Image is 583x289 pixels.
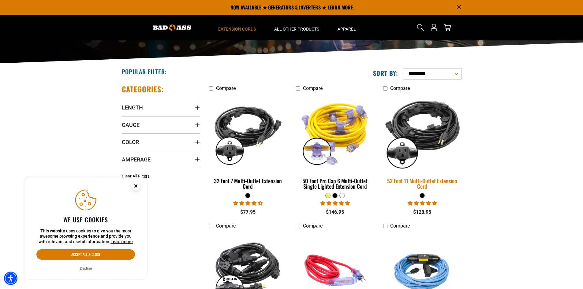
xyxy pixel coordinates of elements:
span: Length [122,104,143,111]
span: 4.74 stars [233,200,263,206]
div: $128.95 [383,209,461,216]
summary: Color [122,133,200,150]
div: Accessibility Menu [4,272,17,285]
img: black [379,93,465,172]
summary: Search [416,23,425,32]
h2: We use cookies [36,216,135,224]
span: Compare [216,223,236,229]
h2: Popular Filter: [122,68,167,76]
div: $77.95 [209,209,287,216]
summary: Length [122,99,200,116]
span: Color [122,139,139,146]
h2: Categories: [122,84,164,94]
button: Close this option [125,177,147,196]
span: 4.95 stars [408,200,437,206]
label: Sort by: [373,69,398,77]
div: 50 Foot Pro Cap 6 Multi-Outlet Single Lighted Extension Cord [296,178,374,189]
span: Clear All Filters [122,174,150,179]
div: 32 Foot 7 Multi-Outlet Extension Cord [209,178,287,189]
span: All Other Products [274,26,319,32]
span: Compare [303,85,323,91]
summary: All Other Products [265,15,328,40]
span: Extension Cords [218,26,256,32]
button: Accept all & close [36,249,135,260]
span: Amperage [122,156,151,163]
img: black [209,97,286,168]
a: This website uses cookies to give you the most awesome browsing experience and provide you with r... [110,239,133,244]
div: $146.95 [296,209,374,216]
span: Compare [216,85,236,91]
button: Decline [78,265,94,272]
div: 52 Foot 11 Multi-Outlet Extension Cord [383,178,461,189]
a: yellow 50 Foot Pro Cap 6 Multi-Outlet Single Lighted Extension Cord [296,94,374,193]
p: This website uses cookies to give you the most awesome browsing experience and provide you with r... [36,228,135,245]
span: Compare [390,223,410,229]
span: Compare [390,85,410,91]
summary: Amperage [122,151,200,168]
summary: Apparel [328,15,365,40]
a: black 52 Foot 11 Multi-Outlet Extension Cord [383,94,461,193]
aside: Cookie Consent [24,177,147,280]
a: Clear All Filters [122,173,152,180]
a: cart [443,24,452,31]
a: Open this option [429,15,439,40]
img: Bad Ass Extension Cords [153,24,191,31]
summary: Gauge [122,116,200,133]
summary: Extension Cords [209,15,265,40]
a: black 32 Foot 7 Multi-Outlet Extension Cord [209,94,287,193]
span: Apparel [338,26,356,32]
span: 4.80 stars [320,200,350,206]
img: yellow [297,97,374,168]
span: Compare [303,223,323,229]
span: Gauge [122,121,140,128]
